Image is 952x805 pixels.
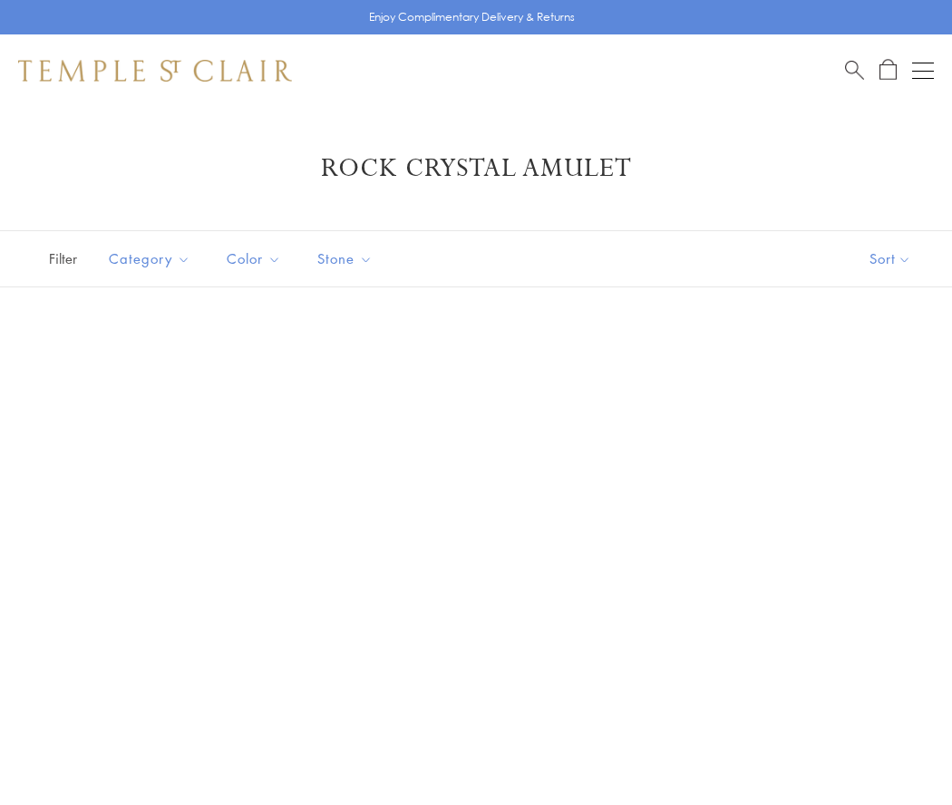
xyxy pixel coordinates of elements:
[879,59,897,82] a: Open Shopping Bag
[829,231,952,286] button: Show sort by
[218,247,295,270] span: Color
[304,238,386,279] button: Stone
[308,247,386,270] span: Stone
[369,8,575,26] p: Enjoy Complimentary Delivery & Returns
[95,238,204,279] button: Category
[18,60,292,82] img: Temple St. Clair
[213,238,295,279] button: Color
[100,247,204,270] span: Category
[845,59,864,82] a: Search
[45,152,907,185] h1: Rock Crystal Amulet
[912,60,934,82] button: Open navigation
